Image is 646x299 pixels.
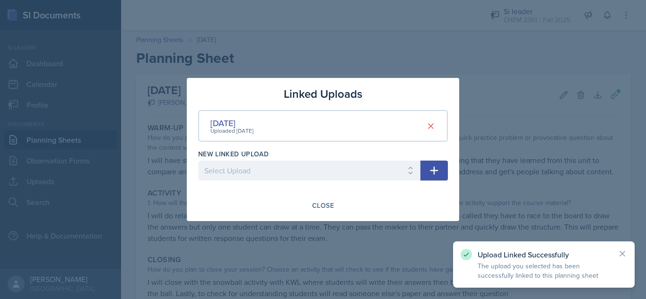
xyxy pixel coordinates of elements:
button: Close [306,197,340,214]
p: The upload you selected has been successfully linked to this planning sheet [478,261,610,280]
div: [DATE] [210,117,253,129]
h3: Linked Uploads [284,85,362,103]
label: New Linked Upload [198,149,269,159]
div: Uploaded [DATE] [210,127,253,135]
p: Upload Linked Successfully [478,250,610,259]
div: Close [312,202,334,209]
